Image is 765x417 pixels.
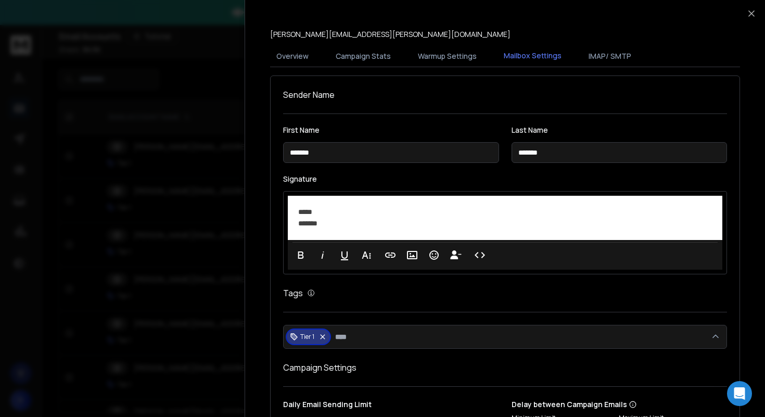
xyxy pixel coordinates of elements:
button: Insert Unsubscribe Link [446,245,466,266]
h1: Sender Name [283,89,727,101]
button: Warmup Settings [412,45,483,68]
h1: Tags [283,287,303,299]
p: [PERSON_NAME][EMAIL_ADDRESS][PERSON_NAME][DOMAIN_NAME] [270,29,511,40]
button: Overview [270,45,315,68]
button: Italic (⌘I) [313,245,333,266]
div: Open Intercom Messenger [727,381,752,406]
button: Bold (⌘B) [291,245,311,266]
label: Last Name [512,127,728,134]
p: Tier 1 [300,333,314,341]
button: Insert Image (⌘P) [402,245,422,266]
button: Underline (⌘U) [335,245,354,266]
label: First Name [283,127,499,134]
button: Code View [470,245,490,266]
button: Mailbox Settings [498,44,568,68]
p: Daily Email Sending Limit [283,399,499,414]
button: More Text [356,245,376,266]
button: Insert Link (⌘K) [380,245,400,266]
label: Signature [283,175,727,183]
p: Delay between Campaign Emails [512,399,722,410]
button: IMAP/ SMTP [582,45,637,68]
button: Emoticons [424,245,444,266]
button: Campaign Stats [329,45,397,68]
h1: Campaign Settings [283,361,727,374]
